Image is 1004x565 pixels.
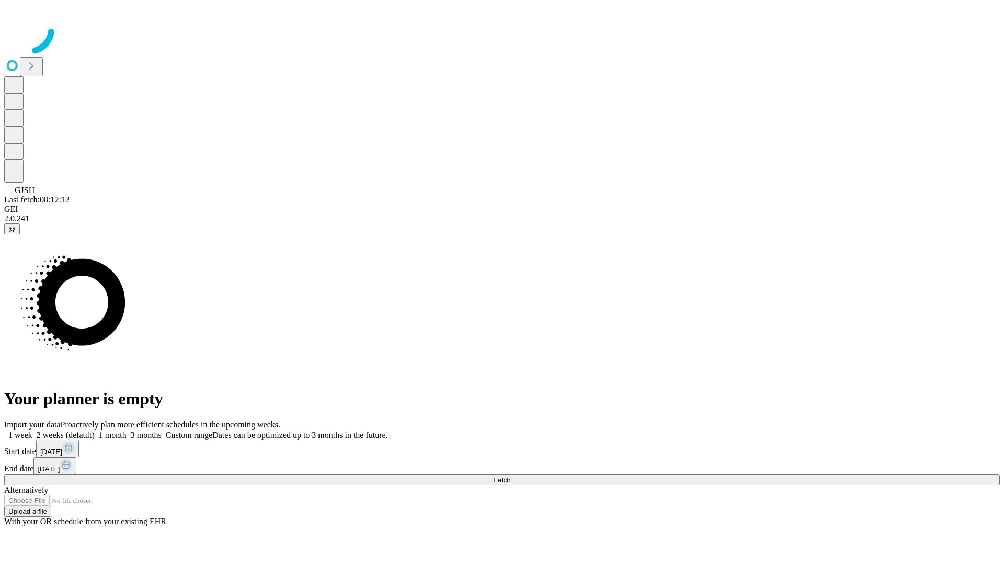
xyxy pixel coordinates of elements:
[4,389,1000,409] h1: Your planner is empty
[4,195,70,204] span: Last fetch: 08:12:12
[4,506,51,517] button: Upload a file
[4,517,166,526] span: With your OR schedule from your existing EHR
[4,223,20,234] button: @
[4,420,61,429] span: Import your data
[33,457,76,474] button: [DATE]
[166,431,212,439] span: Custom range
[4,214,1000,223] div: 2.0.241
[212,431,387,439] span: Dates can be optimized up to 3 months in the future.
[99,431,127,439] span: 1 month
[40,448,62,456] span: [DATE]
[4,205,1000,214] div: GEI
[493,476,510,484] span: Fetch
[4,440,1000,457] div: Start date
[4,457,1000,474] div: End date
[37,431,95,439] span: 2 weeks (default)
[36,440,79,457] button: [DATE]
[8,431,32,439] span: 1 week
[4,474,1000,485] button: Fetch
[131,431,162,439] span: 3 months
[61,420,280,429] span: Proactively plan more efficient schedules in the upcoming weeks.
[38,465,60,473] span: [DATE]
[8,225,16,233] span: @
[4,485,48,494] span: Alternatively
[15,186,35,195] span: GJSH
